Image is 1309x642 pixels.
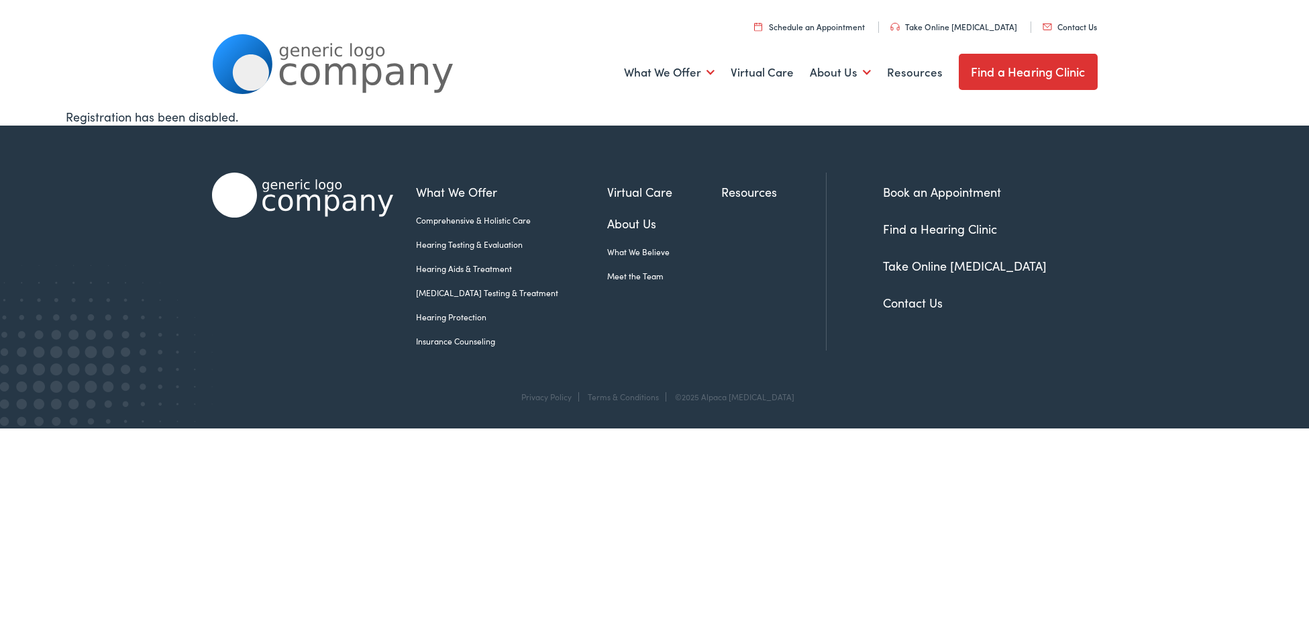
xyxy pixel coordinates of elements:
[721,183,826,201] a: Resources
[668,392,794,402] div: ©2025 Alpaca [MEDICAL_DATA]
[416,214,607,226] a: Comprehensive & Holistic Care
[883,220,997,237] a: Find a Hearing Clinic
[731,48,794,97] a: Virtual Care
[416,311,607,323] a: Hearing Protection
[883,257,1047,274] a: Take Online [MEDICAL_DATA]
[1043,24,1052,30] img: utility icon
[416,238,607,250] a: Hearing Testing & Evaluation
[416,335,607,347] a: Insurance Counseling
[607,270,721,282] a: Meet the Team
[416,287,607,299] a: [MEDICAL_DATA] Testing & Treatment
[1043,21,1097,32] a: Contact Us
[887,48,943,97] a: Resources
[607,246,721,258] a: What We Believe
[754,21,865,32] a: Schedule an Appointment
[66,107,1244,126] div: Registration has been disabled.
[521,391,572,402] a: Privacy Policy
[810,48,871,97] a: About Us
[607,183,721,201] a: Virtual Care
[416,183,607,201] a: What We Offer
[588,391,659,402] a: Terms & Conditions
[212,173,393,218] img: Alpaca Audiology
[416,263,607,275] a: Hearing Aids & Treatment
[624,48,715,97] a: What We Offer
[959,54,1098,90] a: Find a Hearing Clinic
[607,214,721,232] a: About Us
[754,22,762,31] img: utility icon
[890,21,1017,32] a: Take Online [MEDICAL_DATA]
[883,183,1001,200] a: Book an Appointment
[883,294,943,311] a: Contact Us
[890,23,900,31] img: utility icon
